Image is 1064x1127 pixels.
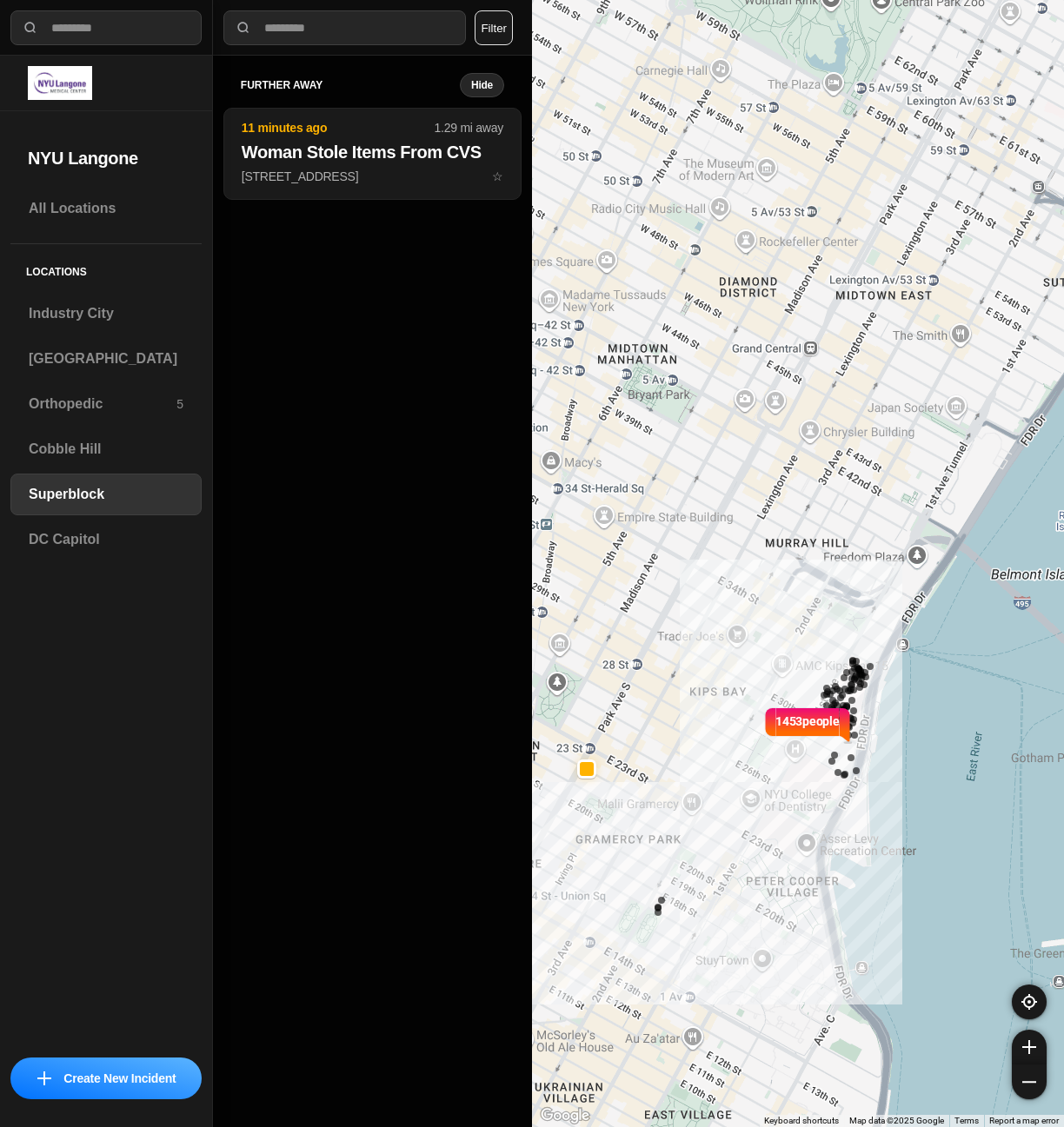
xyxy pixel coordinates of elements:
[1022,1075,1036,1089] img: zoom-out
[10,474,202,515] a: Superblock
[840,706,853,744] img: notch
[1012,984,1047,1019] button: recenter
[235,19,252,36] img: search
[29,484,183,505] h3: Superblock
[10,244,202,293] h5: Locations
[954,1116,979,1125] a: Terms (opens in new tab)
[536,1104,594,1127] a: Open this area in Google Maps (opens a new window)
[223,108,522,200] button: 11 minutes ago1.29 mi awayWoman Stole Items From CVS[STREET_ADDRESS]star
[223,169,522,183] a: 11 minutes ago1.29 mi awayWoman Stole Items From CVS[STREET_ADDRESS]star
[242,119,435,136] p: 11 minutes ago
[10,1057,202,1099] button: iconCreate New Incident
[989,1116,1059,1125] a: Report a map error
[536,1104,594,1127] img: Google
[10,428,202,470] a: Cobble Hill
[775,713,840,751] p: 1453 people
[242,168,503,185] p: [STREET_ADDRESS]
[242,140,503,164] h2: Woman Stole Items From CVS
[460,73,504,97] button: Hide
[10,188,202,229] a: All Locations
[241,78,460,92] h5: further away
[29,303,183,324] h3: Industry City
[29,529,183,550] h3: DC Capitol
[764,1115,839,1127] button: Keyboard shortcuts
[492,169,503,183] span: star
[22,19,39,36] img: search
[29,348,183,369] h3: [GEOGRAPHIC_DATA]
[1021,994,1037,1010] img: recenter
[435,119,503,136] p: 1.29 mi away
[10,383,202,425] a: Orthopedic5
[10,293,202,335] a: Industry City
[1012,1064,1047,1099] button: zoom-out
[10,338,202,380] a: [GEOGRAPHIC_DATA]
[29,394,176,414] h3: Orthopedic
[471,78,493,92] small: Hide
[28,146,184,170] h2: NYU Langone
[63,1070,176,1087] p: Create New Incident
[1012,1030,1047,1064] button: zoom-in
[29,439,183,460] h3: Cobble Hill
[1022,1040,1036,1054] img: zoom-in
[28,66,92,100] img: logo
[176,395,183,413] p: 5
[849,1116,944,1125] span: Map data ©2025 Google
[762,706,775,744] img: notch
[475,10,513,45] button: Filter
[29,198,183,219] h3: All Locations
[37,1071,51,1085] img: icon
[10,519,202,560] a: DC Capitol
